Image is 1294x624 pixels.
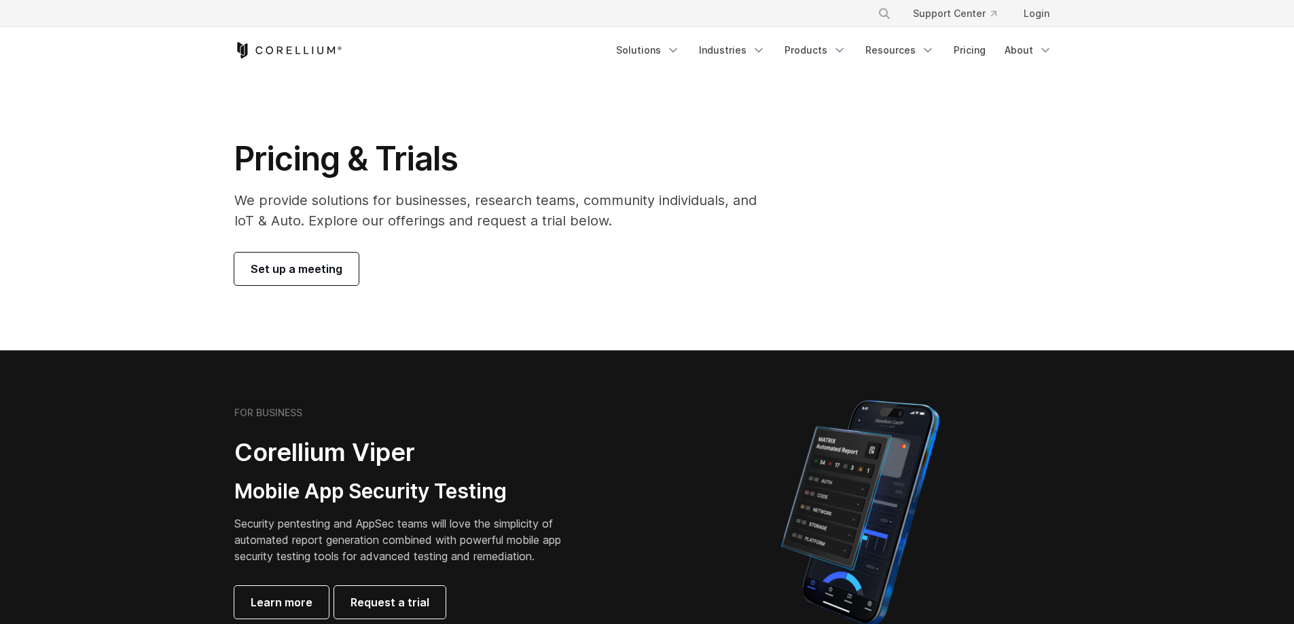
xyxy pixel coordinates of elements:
a: Set up a meeting [234,253,359,285]
a: Industries [691,38,774,62]
div: Navigation Menu [608,38,1060,62]
span: Learn more [251,594,312,610]
span: Request a trial [351,594,429,610]
a: Pricing [946,38,994,62]
a: Login [1013,1,1060,26]
a: Corellium Home [234,42,342,58]
h1: Pricing & Trials [234,139,776,179]
h2: Corellium Viper [234,437,582,468]
h6: FOR BUSINESS [234,407,302,419]
p: Security pentesting and AppSec teams will love the simplicity of automated report generation comb... [234,515,582,564]
a: Solutions [608,38,688,62]
button: Search [872,1,897,26]
p: We provide solutions for businesses, research teams, community individuals, and IoT & Auto. Explo... [234,190,776,231]
a: Resources [857,38,943,62]
a: Request a trial [334,586,446,619]
a: Learn more [234,586,329,619]
span: Set up a meeting [251,261,342,277]
h3: Mobile App Security Testing [234,479,582,504]
a: Products [776,38,855,62]
a: About [996,38,1060,62]
div: Navigation Menu [861,1,1060,26]
a: Support Center [902,1,1007,26]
